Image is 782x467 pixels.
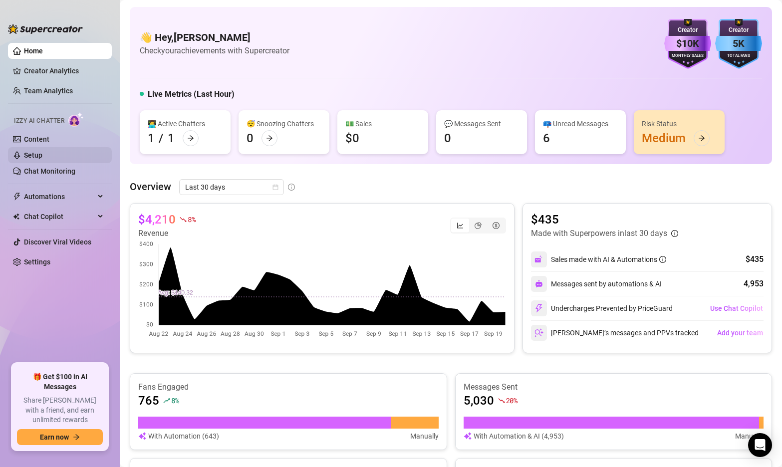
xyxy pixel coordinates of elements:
article: Manually [410,431,439,442]
a: Home [24,47,43,55]
article: 5,030 [464,393,494,409]
div: [PERSON_NAME]’s messages and PPVs tracked [531,325,699,341]
img: svg%3e [534,304,543,313]
span: rise [163,397,170,404]
span: dollar-circle [493,222,500,229]
img: AI Chatter [68,112,84,127]
div: 👩‍💻 Active Chatters [148,118,223,129]
article: Made with Superpowers in last 30 days [531,228,667,239]
div: 6 [543,130,550,146]
h5: Live Metrics (Last Hour) [148,88,235,100]
span: arrow-right [266,135,273,142]
span: arrow-right [698,135,705,142]
span: Earn now [40,433,69,441]
span: calendar [272,184,278,190]
span: Share [PERSON_NAME] with a friend, and earn unlimited rewards [17,396,103,425]
span: line-chart [457,222,464,229]
div: 💵 Sales [345,118,420,129]
div: 0 [444,130,451,146]
img: svg%3e [534,328,543,337]
span: 8 % [171,396,179,405]
span: 🎁 Get $100 in AI Messages [17,372,103,392]
article: Check your achievements with Supercreator [140,44,289,57]
div: segmented control [450,218,506,233]
div: 📪 Unread Messages [543,118,618,129]
button: Add your team [717,325,764,341]
span: pie-chart [475,222,482,229]
span: Automations [24,189,95,205]
span: 8 % [188,215,195,224]
article: $4,210 [138,212,176,228]
div: 5K [715,36,762,51]
img: blue-badge-DgoSNQY1.svg [715,19,762,69]
span: arrow-right [73,434,80,441]
article: With Automation & AI (4,953) [474,431,564,442]
div: Creator [715,25,762,35]
div: 😴 Snoozing Chatters [247,118,321,129]
span: arrow-right [187,135,194,142]
span: Last 30 days [185,180,278,195]
div: Creator [664,25,711,35]
div: $435 [746,253,764,265]
div: 💬 Messages Sent [444,118,519,129]
a: Chat Monitoring [24,167,75,175]
span: info-circle [288,184,295,191]
article: Overview [130,179,171,194]
article: Messages Sent [464,382,764,393]
div: 1 [168,130,175,146]
div: 1 [148,130,155,146]
a: Settings [24,258,50,266]
button: Earn nowarrow-right [17,429,103,445]
span: Use Chat Copilot [710,304,763,312]
img: svg%3e [138,431,146,442]
div: Sales made with AI & Automations [551,254,666,265]
div: Undercharges Prevented by PriceGuard [531,300,673,316]
div: Monthly Sales [664,53,711,59]
span: Izzy AI Chatter [14,116,64,126]
a: Discover Viral Videos [24,238,91,246]
span: Chat Copilot [24,209,95,225]
div: 0 [247,130,254,146]
span: info-circle [671,230,678,237]
img: svg%3e [534,255,543,264]
img: svg%3e [464,431,472,442]
div: Risk Status [642,118,717,129]
h4: 👋 Hey, [PERSON_NAME] [140,30,289,44]
article: Manually [735,431,764,442]
div: $0 [345,130,359,146]
div: Messages sent by automations & AI [531,276,662,292]
span: fall [498,397,505,404]
button: Use Chat Copilot [710,300,764,316]
div: Open Intercom Messenger [748,433,772,457]
article: Fans Engaged [138,382,439,393]
article: Revenue [138,228,195,239]
a: Creator Analytics [24,63,104,79]
div: $10K [664,36,711,51]
img: Chat Copilot [13,213,19,220]
span: 20 % [506,396,518,405]
div: 4,953 [744,278,764,290]
img: logo-BBDzfeDw.svg [8,24,83,34]
article: $435 [531,212,678,228]
div: Total Fans [715,53,762,59]
img: purple-badge-B9DA21FR.svg [664,19,711,69]
a: Team Analytics [24,87,73,95]
span: Add your team [717,329,763,337]
span: fall [180,216,187,223]
article: With Automation (643) [148,431,219,442]
span: info-circle [659,256,666,263]
span: thunderbolt [13,193,21,201]
a: Content [24,135,49,143]
a: Setup [24,151,42,159]
article: 765 [138,393,159,409]
img: svg%3e [535,280,543,288]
